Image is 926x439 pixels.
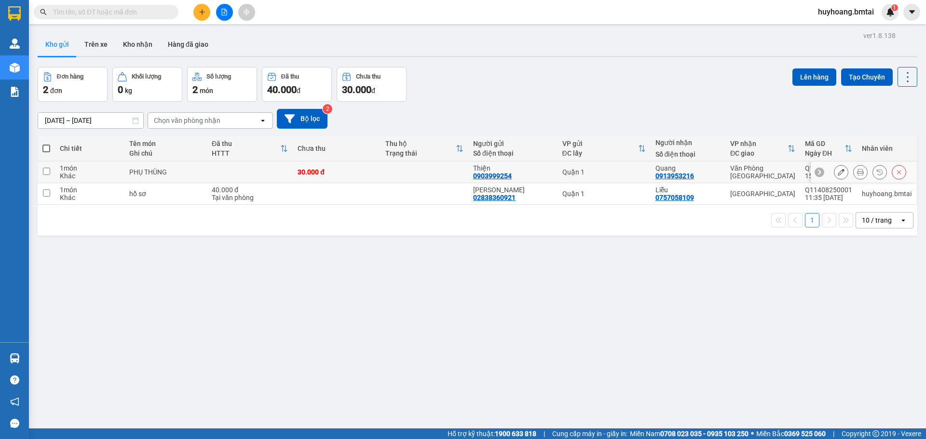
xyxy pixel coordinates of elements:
[67,41,128,73] li: VP Văn Phòng [GEOGRAPHIC_DATA]
[356,73,381,80] div: Chưa thu
[473,186,553,194] div: Cty Ánh Hồng
[805,164,852,172] div: Q11408250002
[872,430,879,437] span: copyright
[660,430,749,438] strong: 0708 023 035 - 0935 103 250
[473,149,553,157] div: Số điện thoại
[129,168,202,176] div: PHỤ THÙNG
[784,430,826,438] strong: 0369 525 060
[655,164,721,172] div: Quang
[10,397,19,406] span: notification
[834,165,848,179] div: Sửa đơn hàng
[216,4,233,21] button: file-add
[725,136,800,161] th: Toggle SortBy
[212,194,288,201] div: Tại văn phòng
[10,87,20,97] img: solution-icon
[125,87,132,94] span: kg
[115,33,160,56] button: Kho nhận
[267,84,297,95] span: 40.000
[206,73,231,80] div: Số lượng
[805,186,852,194] div: Q11408250001
[655,172,694,180] div: 0913953216
[862,215,892,225] div: 10 / trang
[558,136,651,161] th: Toggle SortBy
[862,145,912,152] div: Nhân viên
[60,172,120,180] div: Khác
[562,149,638,157] div: ĐC lấy
[212,140,280,147] div: Đã thu
[899,216,907,224] svg: open
[385,140,456,147] div: Thu hộ
[630,428,749,439] span: Miền Nam
[562,168,646,176] div: Quận 1
[805,213,819,227] button: 1
[891,4,898,11] sup: 1
[40,9,47,15] span: search
[655,194,694,201] div: 0757058109
[908,8,916,16] span: caret-down
[862,190,912,198] div: huyhoang.bmtai
[655,186,721,194] div: Liễu
[10,63,20,73] img: warehouse-icon
[112,67,182,102] button: Khối lượng0kg
[473,140,553,147] div: Người gửi
[10,353,20,363] img: warehouse-icon
[129,140,202,147] div: Tên món
[792,68,836,86] button: Lên hàng
[129,190,202,198] div: hồ sơ
[342,84,371,95] span: 30.000
[385,149,456,157] div: Trạng thái
[212,186,288,194] div: 40.000 đ
[893,4,896,11] span: 1
[60,186,120,194] div: 1 món
[5,5,140,23] li: Bình Minh Tải
[5,41,67,73] li: VP [GEOGRAPHIC_DATA]
[381,136,468,161] th: Toggle SortBy
[212,149,280,157] div: HTTT
[281,73,299,80] div: Đã thu
[277,109,327,129] button: Bộ lọc
[800,136,857,161] th: Toggle SortBy
[60,164,120,172] div: 1 món
[730,164,795,180] div: Văn Phòng [GEOGRAPHIC_DATA]
[473,194,516,201] div: 02838360921
[5,5,39,39] img: logo.jpg
[298,145,376,152] div: Chưa thu
[730,190,795,198] div: [GEOGRAPHIC_DATA]
[655,139,721,146] div: Người nhận
[833,428,834,439] span: |
[154,116,220,125] div: Chọn văn phòng nhận
[10,39,20,49] img: warehouse-icon
[60,194,120,201] div: Khác
[262,67,332,102] button: Đã thu40.000đ
[756,428,826,439] span: Miền Bắc
[448,428,536,439] span: Hỗ trợ kỹ thuật:
[903,4,920,21] button: caret-down
[495,430,536,438] strong: 1900 633 818
[10,375,19,385] span: question-circle
[43,84,48,95] span: 2
[323,104,332,114] sup: 2
[473,172,512,180] div: 0903999254
[841,68,893,86] button: Tạo Chuyến
[8,6,21,21] img: logo-vxr
[805,194,852,201] div: 11:35 [DATE]
[544,428,545,439] span: |
[886,8,895,16] img: icon-new-feature
[50,87,62,94] span: đơn
[810,6,882,18] span: huyhoang.bmtai
[200,87,213,94] span: món
[337,67,407,102] button: Chưa thu30.000đ
[129,149,202,157] div: Ghi chú
[60,145,120,152] div: Chi tiết
[473,164,553,172] div: Thiện
[53,7,167,17] input: Tìm tên, số ĐT hoặc mã đơn
[297,87,300,94] span: đ
[805,172,852,180] div: 15:33 [DATE]
[805,149,844,157] div: Ngày ĐH
[371,87,375,94] span: đ
[730,149,788,157] div: ĐC giao
[38,113,143,128] input: Select a date range.
[38,67,108,102] button: Đơn hàng2đơn
[187,67,257,102] button: Số lượng2món
[192,84,198,95] span: 2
